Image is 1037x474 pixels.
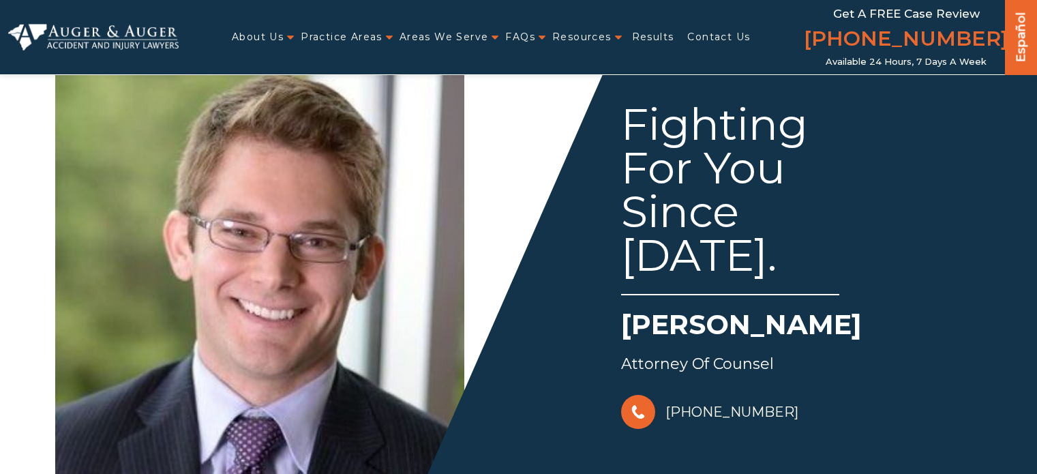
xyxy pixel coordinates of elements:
[632,23,674,51] a: Results
[833,7,980,20] span: Get a FREE Case Review
[826,57,987,68] span: Available 24 Hours, 7 Days a Week
[552,23,612,51] a: Resources
[301,23,382,51] a: Practice Areas
[621,391,798,432] a: [PHONE_NUMBER]
[232,23,284,51] a: About Us
[621,102,839,295] div: Fighting For You Since [DATE].
[8,24,179,50] img: Auger & Auger Accident and Injury Lawyers Logo
[621,306,974,351] h1: [PERSON_NAME]
[687,23,750,51] a: Contact Us
[621,351,974,378] div: Attorney of Counsel
[804,24,1008,57] a: [PHONE_NUMBER]
[400,23,489,51] a: Areas We Serve
[505,23,535,51] a: FAQs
